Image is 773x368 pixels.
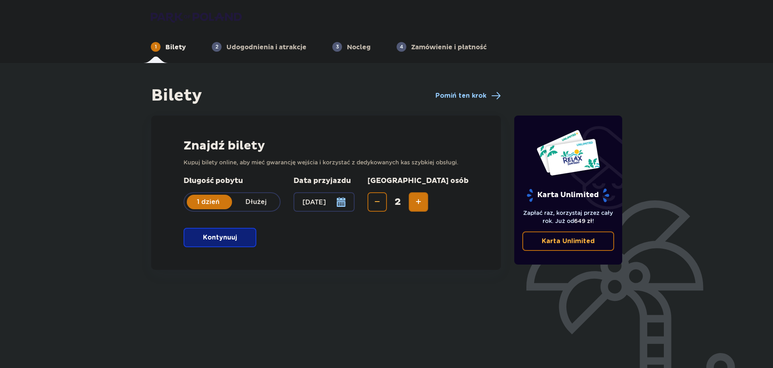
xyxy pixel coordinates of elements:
p: [GEOGRAPHIC_DATA] osób [367,176,469,186]
p: Kupuj bilety online, aby mieć gwarancję wejścia i korzystać z dedykowanych kas szybkiej obsługi. [184,158,469,166]
h1: Bilety [151,86,202,106]
p: Bilety [165,43,186,52]
a: Pomiń ten krok [435,91,501,101]
p: Kontynuuj [203,233,237,242]
span: 649 zł [574,218,592,224]
p: Nocleg [347,43,371,52]
p: 3 [336,43,339,50]
p: 4 [400,43,403,50]
span: 2 [389,196,407,208]
p: 1 [155,43,157,50]
button: Decrease [367,192,387,212]
p: 2 [215,43,218,50]
p: Zamówienie i płatność [411,43,487,52]
p: Długość pobytu [184,176,281,186]
p: Karta Unlimited [542,237,595,246]
img: Park of Poland logo [151,11,242,23]
p: Zapłać raz, korzystaj przez cały rok. Już od ! [522,209,615,225]
p: Udogodnienia i atrakcje [226,43,306,52]
button: Kontynuuj [184,228,256,247]
p: Dłużej [232,198,280,206]
a: Karta Unlimited [522,231,615,251]
p: 1 dzień [184,198,232,206]
p: Data przyjazdu [294,176,351,186]
h2: Znajdź bilety [184,138,469,154]
button: Increase [409,192,428,212]
span: Pomiń ten krok [435,91,486,100]
p: Karta Unlimited [526,188,610,202]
